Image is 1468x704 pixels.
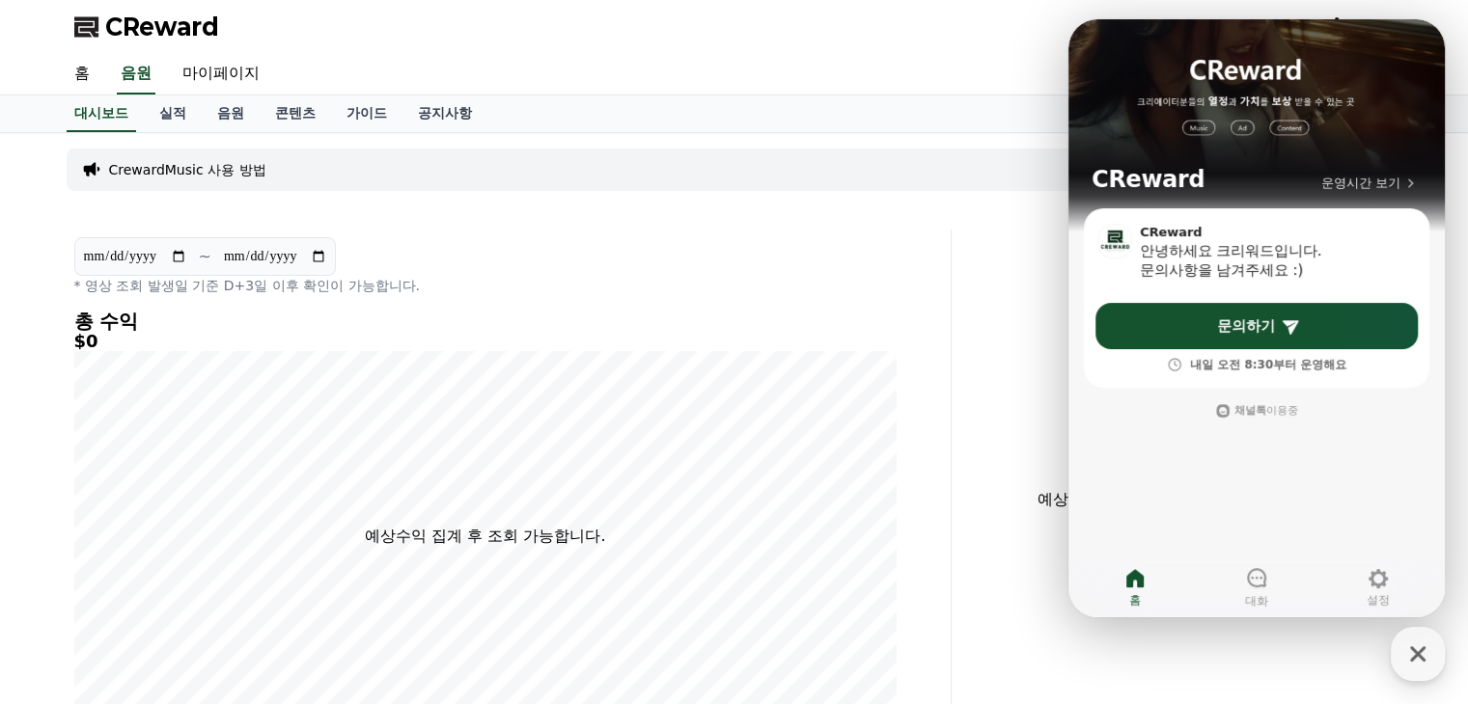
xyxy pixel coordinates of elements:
p: 예상수익 집계 후 조회 가능합니다. [967,488,1348,511]
a: 음원 [117,54,155,95]
p: ~ [199,245,211,268]
a: 홈 [59,54,105,95]
a: CReward [74,12,219,42]
a: 마이페이지 [167,54,275,95]
span: CReward [105,12,219,42]
p: * 영상 조회 발생일 기준 D+3일 이후 확인이 가능합니다. [74,276,897,295]
a: CrewardMusic 사용 방법 [109,160,266,179]
a: 가이드 [331,95,402,132]
a: 음원 [202,95,260,132]
a: 실적 [144,95,202,132]
a: 공지사항 [402,95,487,132]
iframe: Channel chat [1068,19,1445,617]
a: 콘텐츠 [260,95,331,132]
h5: $0 [74,332,897,351]
p: 예상수익 집계 후 조회 가능합니다. [365,525,605,548]
h4: 총 수익 [74,311,897,332]
a: 대시보드 [67,95,136,132]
